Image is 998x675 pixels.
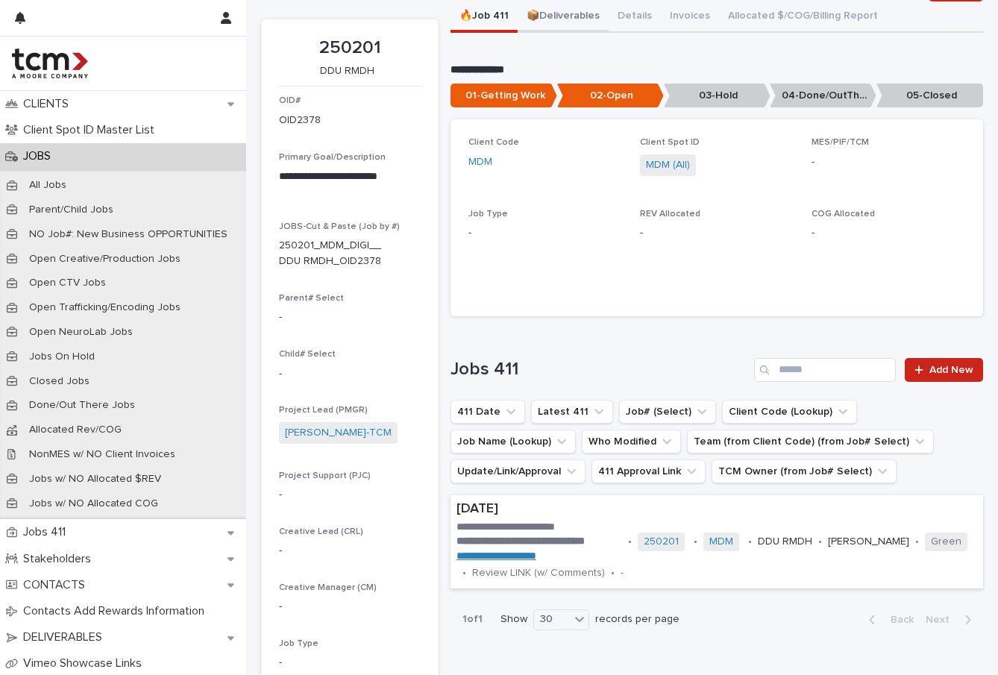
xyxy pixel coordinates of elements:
p: Client Spot ID Master List [17,123,166,137]
p: • [628,536,632,548]
span: COG Allocated [812,210,875,219]
span: Creative Manager (CM) [279,583,377,592]
span: Primary Goal/Description [279,153,386,162]
button: 411 Approval Link [591,459,706,483]
p: JOBS [17,149,63,163]
button: Invoices [661,1,719,33]
button: Job# (Select) [619,400,716,424]
a: MDM (All) [646,157,690,173]
p: Parent/Child Jobs [17,204,125,216]
span: Creative Lead (CRL) [279,527,363,536]
p: Open Creative/Production Jobs [17,253,192,266]
button: Client Code (Lookup) [722,400,857,424]
p: CLIENTS [17,97,81,111]
p: - [812,225,965,241]
img: 4hMmSqQkux38exxPVZHQ [12,48,88,78]
span: Project Support (PJC) [279,471,371,480]
p: [DATE] [456,501,977,518]
span: Parent# Select [279,294,344,303]
button: Allocated $/COG/Billing Report [719,1,887,33]
p: - [621,567,624,580]
span: MES/PIF/TCM [812,138,869,147]
button: Team (from Client Code) (from Job# Select) [687,430,934,453]
a: Add New [905,358,983,382]
p: - [279,366,421,382]
p: 02-Open [557,84,664,108]
p: - [279,487,421,503]
p: • [694,536,697,548]
p: Vimeo Showcase Links [17,656,154,671]
p: - [279,310,421,325]
p: - [468,225,622,241]
a: [PERSON_NAME]-TCM [285,425,392,441]
button: 🔥Job 411 [451,1,518,33]
p: DELIVERABLES [17,630,114,644]
p: Open CTV Jobs [17,277,118,289]
p: 05-Closed [876,84,983,108]
p: 03-Hold [664,84,771,108]
span: JOBS-Cut & Paste (Job by #) [279,222,400,231]
span: Green [925,533,967,551]
p: • [462,567,466,580]
p: 250201 [279,37,421,59]
p: 1 of 1 [451,601,495,638]
p: • [611,567,615,580]
a: 250201 [644,536,679,548]
button: Latest 411 [531,400,613,424]
p: Jobs w/ NO Allocated COG [17,497,170,510]
p: 04-Done/OutThere [770,84,876,108]
p: Open NeuroLab Jobs [17,326,145,339]
span: OID# [279,96,301,105]
p: NonMES w/ NO Client Invoices [17,448,187,461]
p: - [640,225,794,241]
p: OID2378 [279,113,321,128]
p: 250201_MDM_DIGI__DDU RMDH_OID2378 [279,238,385,269]
p: DDU RMDH [279,65,415,78]
span: Add New [929,365,973,375]
p: Done/Out There Jobs [17,399,147,412]
p: • [818,536,822,548]
a: MDM [468,154,492,170]
p: CONTACTS [17,578,97,592]
span: Child# Select [279,350,336,359]
p: Contacts Add Rewards Information [17,604,216,618]
p: - [812,154,965,170]
span: Client Spot ID [640,138,700,147]
p: Jobs On Hold [17,351,107,363]
span: Next [926,615,958,625]
p: All Jobs [17,179,78,192]
div: 30 [534,612,570,627]
p: - [279,655,421,671]
button: Back [857,613,920,627]
p: • [915,536,919,548]
p: [PERSON_NAME] [828,536,909,548]
a: MDM [709,536,733,548]
button: TCM Owner (from Job# Select) [712,459,897,483]
span: Project Lead (PMGR) [279,406,368,415]
p: • [748,536,752,548]
p: 01-Getting Work [451,84,557,108]
p: - [279,599,421,615]
span: Back [882,615,914,625]
button: 411 Date [451,400,525,424]
p: Review LINK (w/ Comments) [472,567,605,580]
button: 📦Deliverables [518,1,609,33]
button: Next [920,613,983,627]
p: Closed Jobs [17,375,101,388]
p: Open Trafficking/Encoding Jobs [17,301,192,314]
p: Jobs 411 [17,525,78,539]
p: Stakeholders [17,552,103,566]
span: Job Type [279,639,318,648]
span: Job Type [468,210,508,219]
p: - [279,543,421,559]
button: Who Modified [582,430,681,453]
p: Jobs w/ NO Allocated $REV [17,473,173,486]
h1: Jobs 411 [451,359,748,380]
p: Allocated Rev/COG [17,424,134,436]
button: Update/Link/Approval [451,459,586,483]
button: Job Name (Lookup) [451,430,576,453]
input: Search [754,358,896,382]
span: Client Code [468,138,519,147]
button: Details [609,1,661,33]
